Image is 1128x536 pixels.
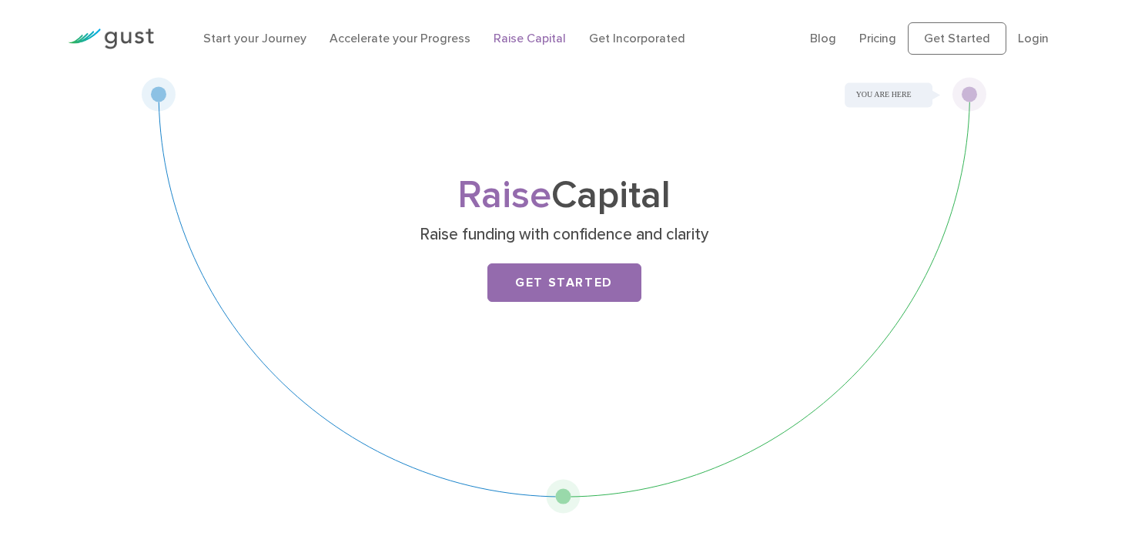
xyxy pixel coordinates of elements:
[260,178,869,213] h1: Capital
[266,224,862,246] p: Raise funding with confidence and clarity
[487,263,641,302] a: Get Started
[68,28,154,49] img: Gust Logo
[494,31,566,45] a: Raise Capital
[1018,31,1049,45] a: Login
[330,31,470,45] a: Accelerate your Progress
[810,31,836,45] a: Blog
[203,31,306,45] a: Start your Journey
[908,22,1006,55] a: Get Started
[589,31,685,45] a: Get Incorporated
[457,173,551,218] span: Raise
[859,31,896,45] a: Pricing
